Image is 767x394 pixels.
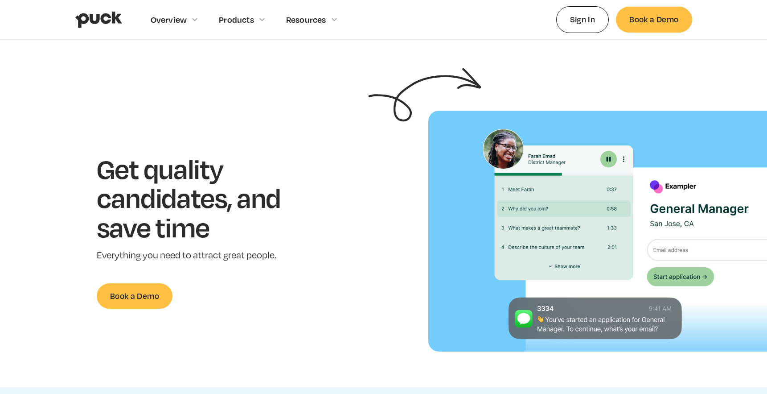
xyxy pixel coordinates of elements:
div: Overview [151,15,187,25]
a: Book a Demo [97,283,172,309]
p: Everything you need to attract great people. [97,249,308,262]
h1: Get quality candidates, and save time [97,154,308,242]
a: Book a Demo [616,7,692,32]
div: Resources [286,15,326,25]
div: Products [219,15,254,25]
a: Sign In [556,6,609,33]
